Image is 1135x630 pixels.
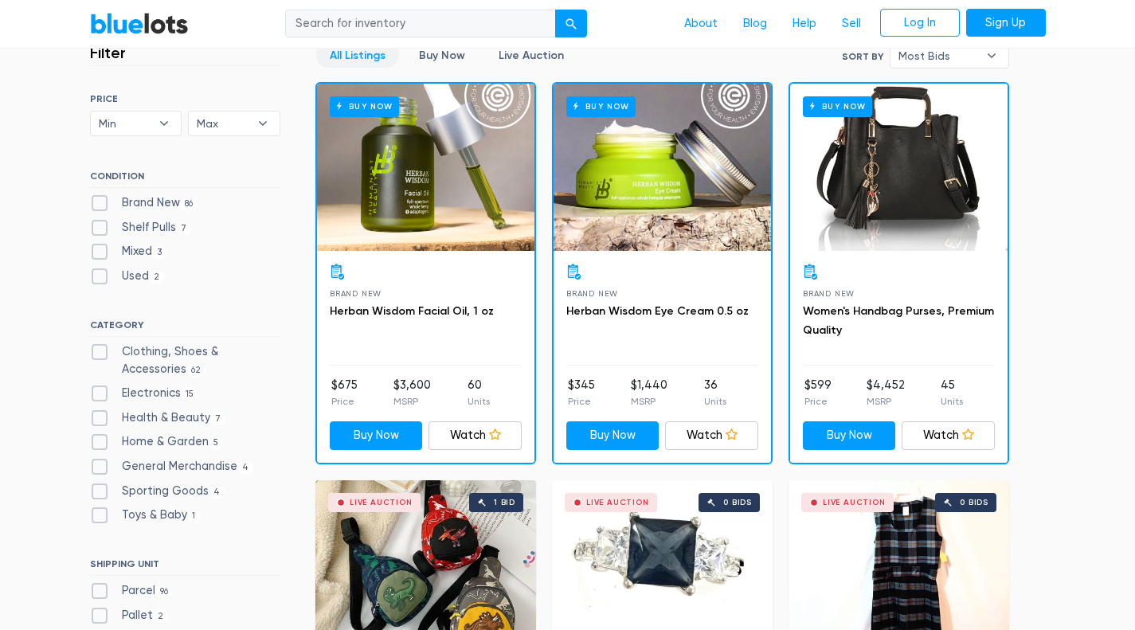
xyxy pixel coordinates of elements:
[237,461,254,474] span: 4
[197,112,249,135] span: Max
[566,421,659,450] a: Buy Now
[90,93,280,104] h6: PRICE
[405,43,479,68] a: Buy Now
[330,304,494,318] a: Herban Wisdom Facial Oil, 1 oz
[671,9,730,39] a: About
[181,388,199,401] span: 15
[804,394,832,409] p: Price
[147,112,181,135] b: ▾
[468,394,490,409] p: Units
[90,194,198,212] label: Brand New
[780,9,829,39] a: Help
[867,394,905,409] p: MSRP
[90,582,174,600] label: Parcel
[902,421,995,450] a: Watch
[90,507,201,524] label: Toys & Baby
[90,268,165,285] label: Used
[316,43,399,68] a: All Listings
[90,12,189,35] a: BlueLots
[90,170,280,188] h6: CONDITION
[331,377,358,409] li: $675
[804,377,832,409] li: $599
[180,198,198,210] span: 86
[960,499,988,507] div: 0 bids
[704,377,726,409] li: 36
[730,9,780,39] a: Blog
[186,364,206,377] span: 62
[90,607,169,624] label: Pallet
[485,43,577,68] a: Live Auction
[665,421,758,450] a: Watch
[90,385,199,402] label: Electronics
[631,394,667,409] p: MSRP
[586,499,649,507] div: Live Auction
[568,394,595,409] p: Price
[331,394,358,409] p: Price
[468,377,490,409] li: 60
[880,9,960,37] a: Log In
[823,499,886,507] div: Live Auction
[803,304,994,337] a: Women's Handbag Purses, Premium Quality
[330,289,382,298] span: Brand New
[90,483,225,500] label: Sporting Goods
[90,43,126,62] h3: Filter
[790,84,1008,251] a: Buy Now
[393,377,431,409] li: $3,600
[246,112,280,135] b: ▾
[842,49,883,64] label: Sort By
[393,394,431,409] p: MSRP
[723,499,752,507] div: 0 bids
[829,9,874,39] a: Sell
[803,289,855,298] span: Brand New
[554,84,771,251] a: Buy Now
[803,96,872,116] h6: Buy Now
[90,558,280,576] h6: SHIPPING UNIT
[330,96,399,116] h6: Buy Now
[187,511,201,523] span: 1
[898,44,978,68] span: Most Bids
[704,394,726,409] p: Units
[803,421,896,450] a: Buy Now
[90,433,224,451] label: Home & Garden
[90,219,192,237] label: Shelf Pulls
[153,610,169,623] span: 2
[210,413,226,425] span: 7
[975,44,1008,68] b: ▾
[152,247,167,260] span: 3
[155,586,174,599] span: 96
[941,394,963,409] p: Units
[494,499,515,507] div: 1 bid
[350,499,413,507] div: Live Auction
[90,319,280,337] h6: CATEGORY
[149,271,165,284] span: 2
[90,409,226,427] label: Health & Beauty
[966,9,1046,37] a: Sign Up
[631,377,667,409] li: $1,440
[941,377,963,409] li: 45
[176,222,192,235] span: 7
[99,112,151,135] span: Min
[867,377,905,409] li: $4,452
[330,421,423,450] a: Buy Now
[90,458,254,475] label: General Merchandise
[429,421,522,450] a: Watch
[285,10,556,38] input: Search for inventory
[566,304,749,318] a: Herban Wisdom Eye Cream 0.5 oz
[566,289,618,298] span: Brand New
[317,84,534,251] a: Buy Now
[566,96,636,116] h6: Buy Now
[209,486,225,499] span: 4
[90,343,280,378] label: Clothing, Shoes & Accessories
[568,377,595,409] li: $345
[209,437,224,450] span: 5
[90,243,167,260] label: Mixed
